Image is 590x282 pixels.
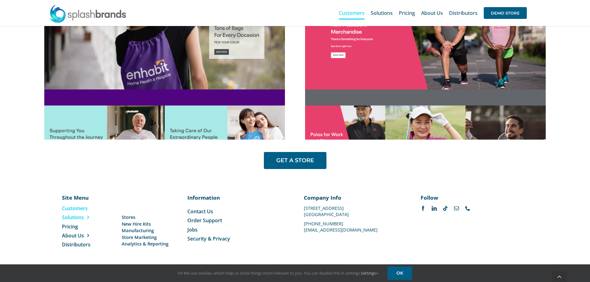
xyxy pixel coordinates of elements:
p: Site Menu [62,194,125,201]
p: Follow [421,194,519,201]
a: Contact Us [187,208,286,215]
span: Order Support [187,217,222,224]
a: GET A STORE [264,152,326,169]
a: About Us [62,232,125,239]
span: Hi! We use cookies, which help us show things more relevant to you. You can disable this in setti... [178,270,378,276]
a: Store Marketing [122,234,168,241]
a: Pricing [399,3,415,23]
nav: Menu [62,205,125,248]
a: Security & Privacy [187,235,286,242]
a: New Hire Kits [122,221,168,227]
span: DEMO STORE [484,7,527,19]
a: Analytics & Reporting [122,241,168,247]
a: Stores [122,214,168,220]
a: Order Support [187,217,286,224]
a: Distributors [62,241,125,248]
a: facebook [421,206,426,211]
a: Customers [339,3,365,23]
a: Pricing [62,223,125,230]
nav: Menu [187,208,286,242]
span: Distributors [62,241,90,248]
span: Customers [339,11,365,15]
p: Information [187,194,286,201]
span: Jobs [187,226,198,233]
a: Solutions [62,214,125,221]
span: About Us [421,11,443,15]
span: Solutions [371,11,393,15]
span: Stores [122,214,135,220]
a: Distributors [449,3,478,23]
p: Company Info [304,194,403,201]
span: Distributors [449,11,478,15]
span: About Us [62,232,84,239]
span: Manufacturing [122,227,154,234]
a: Customers [62,205,125,212]
a: linkedin [432,206,437,211]
span: New Hire Kits [122,221,151,227]
span: Solutions [62,214,84,221]
img: SplashBrands.com Logo [49,4,127,23]
span: GET A STORE [276,157,314,164]
span: Store Marketing [122,234,157,241]
span: Customers [62,205,88,212]
a: phone [465,206,470,211]
span: Contact Us [187,208,213,215]
nav: Main Menu Sticky [339,3,527,23]
a: OK [387,267,412,280]
span: Pricing [62,223,78,230]
a: tiktok [443,206,448,211]
a: Settings [361,270,378,276]
a: DEMO STORE [484,3,527,23]
span: Pricing [399,11,415,15]
a: Manufacturing [122,227,168,234]
a: Jobs [187,226,286,233]
span: Security & Privacy [187,235,230,242]
a: mail [454,206,459,211]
